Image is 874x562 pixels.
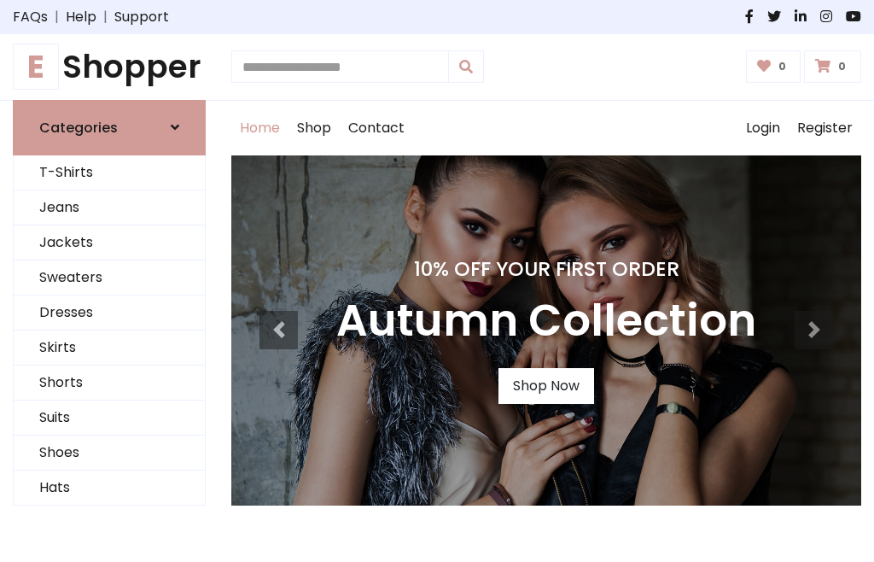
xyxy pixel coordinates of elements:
a: Sweaters [14,261,205,296]
h3: Autumn Collection [336,295,756,348]
a: Dresses [14,296,205,331]
a: Home [231,101,288,155]
h1: Shopper [13,48,206,86]
a: Support [114,7,169,27]
a: Login [737,101,789,155]
a: Categories [13,100,206,155]
span: | [96,7,114,27]
a: Contact [340,101,413,155]
a: Suits [14,401,205,436]
span: 0 [834,59,850,74]
span: E [13,44,59,90]
a: Shoes [14,436,205,471]
a: 0 [804,50,861,83]
a: Shorts [14,366,205,401]
a: 0 [746,50,801,83]
a: Register [789,101,861,155]
a: Jeans [14,190,205,225]
a: Shop [288,101,340,155]
a: Shop Now [498,368,594,404]
span: | [48,7,66,27]
a: Skirts [14,331,205,366]
a: T-Shirts [14,155,205,190]
a: EShopper [13,48,206,86]
h6: Categories [39,120,118,136]
span: 0 [774,59,790,74]
a: Hats [14,471,205,506]
a: Jackets [14,225,205,261]
a: Help [66,7,96,27]
h4: 10% Off Your First Order [336,257,756,281]
a: FAQs [13,7,48,27]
